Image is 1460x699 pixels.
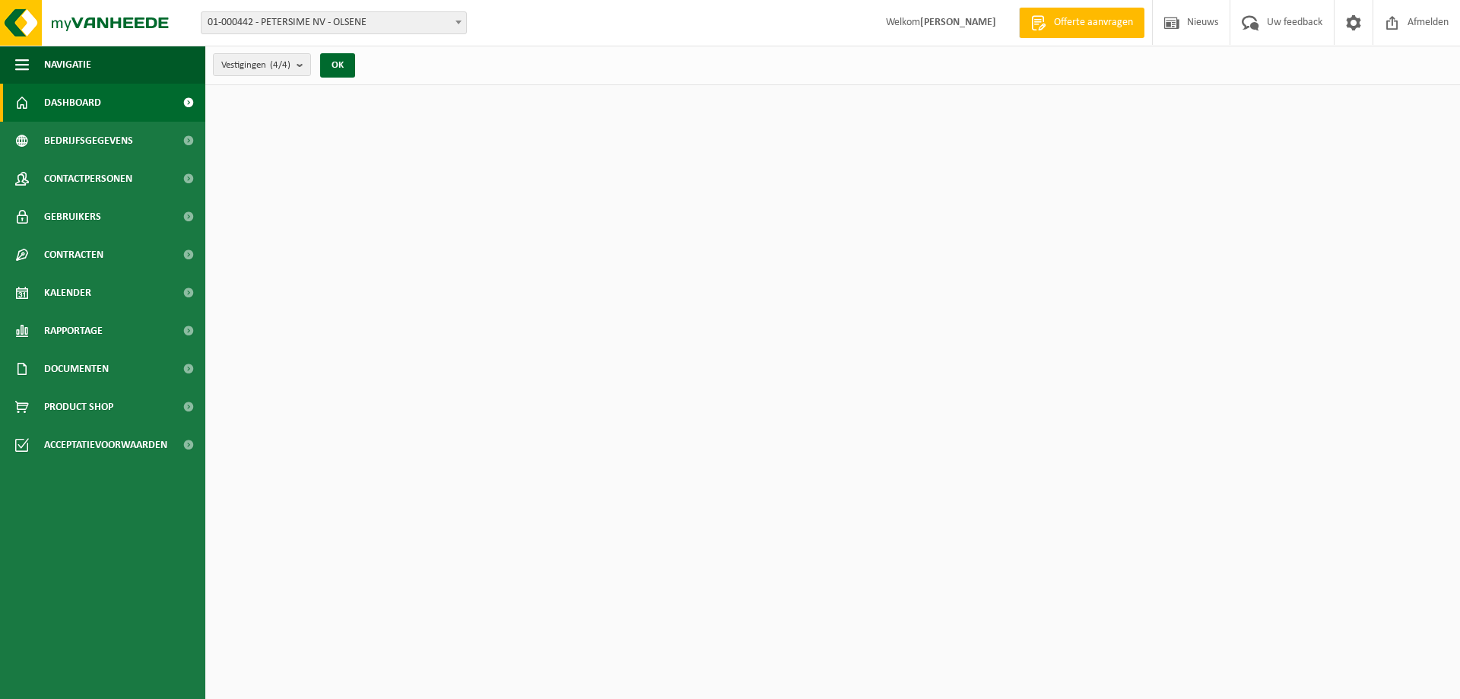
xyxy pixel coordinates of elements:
[44,312,103,350] span: Rapportage
[44,84,101,122] span: Dashboard
[44,426,167,464] span: Acceptatievoorwaarden
[221,54,290,77] span: Vestigingen
[270,60,290,70] count: (4/4)
[44,236,103,274] span: Contracten
[920,17,996,28] strong: [PERSON_NAME]
[44,198,101,236] span: Gebruikers
[213,53,311,76] button: Vestigingen(4/4)
[44,160,132,198] span: Contactpersonen
[320,53,355,78] button: OK
[44,122,133,160] span: Bedrijfsgegevens
[44,350,109,388] span: Documenten
[202,12,466,33] span: 01-000442 - PETERSIME NV - OLSENE
[1019,8,1144,38] a: Offerte aanvragen
[44,274,91,312] span: Kalender
[201,11,467,34] span: 01-000442 - PETERSIME NV - OLSENE
[44,388,113,426] span: Product Shop
[44,46,91,84] span: Navigatie
[1050,15,1137,30] span: Offerte aanvragen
